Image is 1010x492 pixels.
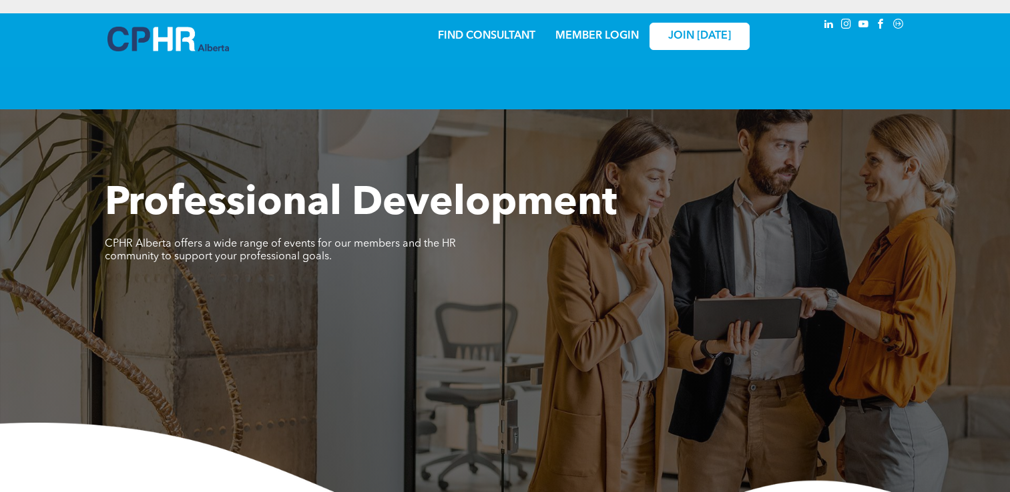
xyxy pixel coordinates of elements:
[105,184,617,224] span: Professional Development
[107,27,229,51] img: A blue and white logo for cp alberta
[874,17,889,35] a: facebook
[668,30,731,43] span: JOIN [DATE]
[438,31,535,41] a: FIND CONSULTANT
[650,23,750,50] a: JOIN [DATE]
[856,17,871,35] a: youtube
[555,31,639,41] a: MEMBER LOGIN
[822,17,836,35] a: linkedin
[839,17,854,35] a: instagram
[891,17,906,35] a: Social network
[105,239,456,262] span: CPHR Alberta offers a wide range of events for our members and the HR community to support your p...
